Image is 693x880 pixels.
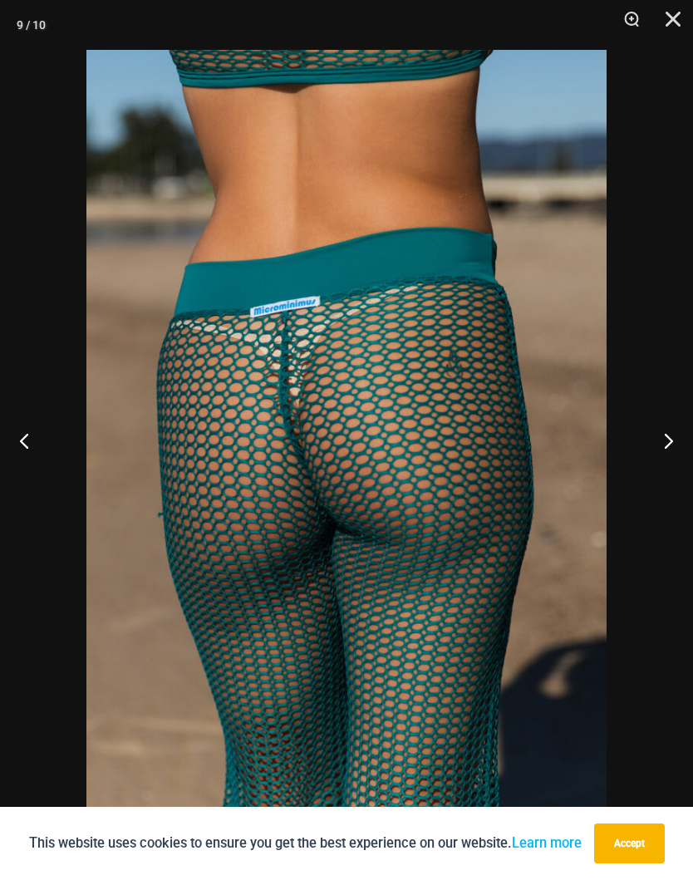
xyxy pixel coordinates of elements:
[594,823,665,863] button: Accept
[512,835,582,851] a: Learn more
[631,399,693,482] button: Next
[86,50,607,830] img: Show Stopper Jade 366 Top 5007 pants 11
[29,832,582,854] p: This website uses cookies to ensure you get the best experience on our website.
[17,12,46,37] div: 9 / 10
